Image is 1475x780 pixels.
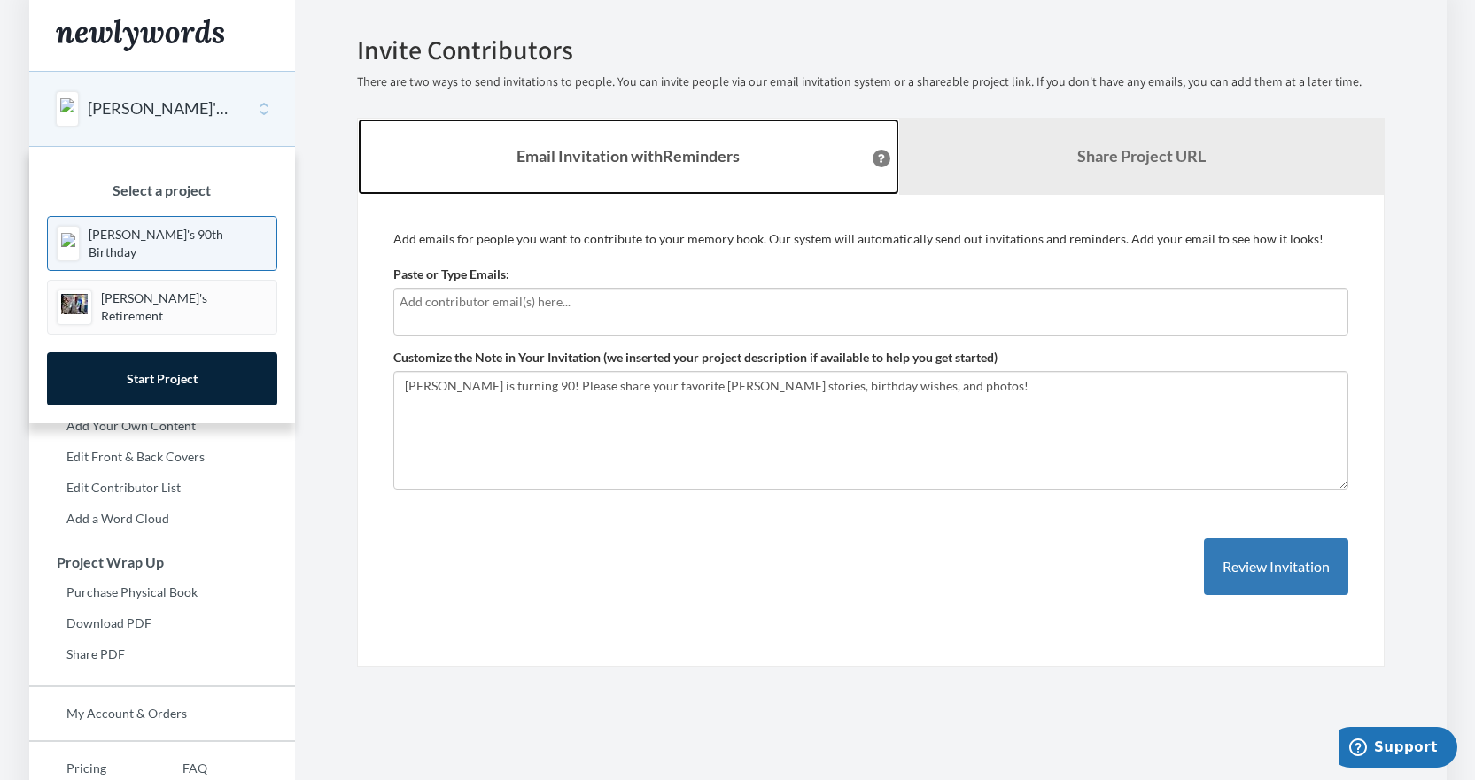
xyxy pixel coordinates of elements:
img: Newlywords logo [56,19,224,51]
a: Edit Front & Back Covers [29,444,295,470]
a: Edit Contributor List [29,475,295,501]
a: Add Your Own Content [29,413,295,439]
h3: Project Wrap Up [30,554,295,570]
h2: Invite Contributors [357,35,1385,65]
h3: Select a project [47,182,277,198]
a: Start Project [47,352,277,405]
p: There are two ways to send invitations to people. You can invite people via our email invitation ... [357,73,1385,91]
p: [PERSON_NAME]'s 90th Birthday [89,226,268,261]
label: Paste or Type Emails: [393,266,509,283]
a: Download PDF [29,610,295,637]
a: [PERSON_NAME]'s 90th Birthday [47,216,277,271]
input: Add contributor email(s) here... [400,292,1342,312]
button: Review Invitation [1204,538,1348,596]
label: Customize the Note in Your Invitation (we inserted your project description if available to help ... [393,349,998,367]
textarea: [PERSON_NAME] is turning 90! Please share your favorite [PERSON_NAME] stories, birthday wishes, a... [393,371,1348,490]
a: My Account & Orders [29,700,295,727]
p: [PERSON_NAME]'s Retirement [101,290,268,325]
a: Add a Word Cloud [29,506,295,532]
a: Share PDF [29,641,295,668]
a: [PERSON_NAME]'s Retirement [47,280,277,335]
iframe: Opens a widget where you can chat to one of our agents [1339,727,1457,771]
button: [PERSON_NAME]'s 90th Birthday [88,97,231,120]
b: Share Project URL [1077,146,1206,166]
strong: Email Invitation with Reminders [516,146,740,166]
a: Purchase Physical Book [29,579,295,606]
p: Add emails for people you want to contribute to your memory book. Our system will automatically s... [393,230,1348,248]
